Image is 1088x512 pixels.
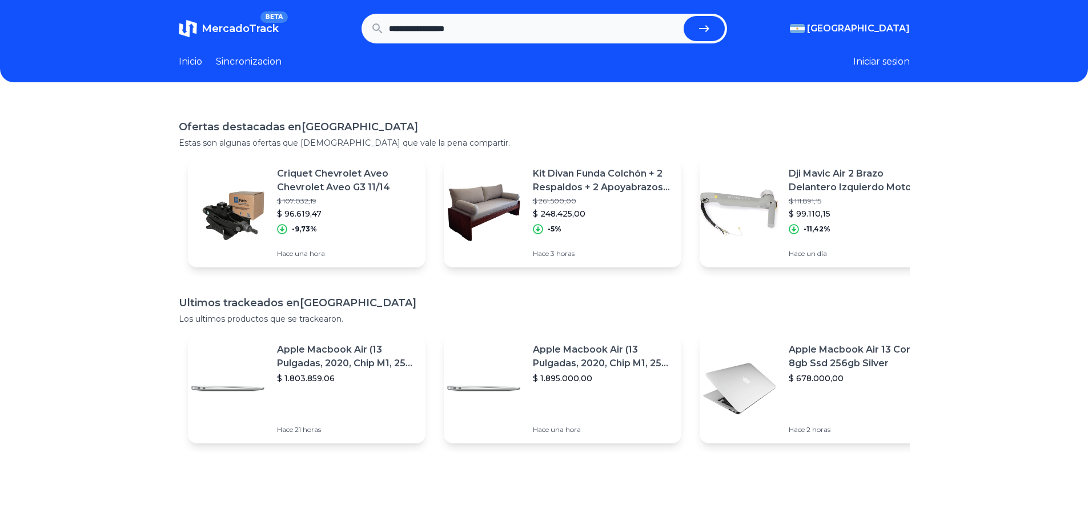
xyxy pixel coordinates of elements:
button: Iniciar sesion [853,55,910,69]
p: Apple Macbook Air 13 Core I5 8gb Ssd 256gb Silver [789,343,928,370]
p: Hace 2 horas [789,425,928,434]
a: Inicio [179,55,202,69]
img: Featured image [700,173,780,253]
a: Featured imageDji Mavic Air 2 Brazo Delantero Izquierdo Motor Pata Originl$ 111.891,15$ 99.110,15... [700,158,937,267]
a: Featured imageApple Macbook Air (13 Pulgadas, 2020, Chip M1, 256 Gb De Ssd, 8 Gb De Ram) - Plata$... [444,334,681,443]
p: Hace un día [789,249,928,258]
p: $ 248.425,00 [533,208,672,219]
p: $ 261.500,00 [533,197,672,206]
a: Featured imageApple Macbook Air 13 Core I5 8gb Ssd 256gb Silver$ 678.000,00Hace 2 horas [700,334,937,443]
p: Los ultimos productos que se trackearon. [179,313,910,325]
img: Featured image [188,173,268,253]
span: [GEOGRAPHIC_DATA] [807,22,910,35]
p: $ 96.619,47 [277,208,416,219]
h1: Ultimos trackeados en [GEOGRAPHIC_DATA] [179,295,910,311]
img: Featured image [188,349,268,429]
p: $ 111.891,15 [789,197,928,206]
p: -11,42% [804,225,830,234]
p: Apple Macbook Air (13 Pulgadas, 2020, Chip M1, 256 Gb De Ssd, 8 Gb De Ram) - Plata [277,343,416,370]
p: Hace una hora [533,425,672,434]
span: MercadoTrack [202,22,279,35]
p: -5% [548,225,561,234]
a: MercadoTrackBETA [179,19,279,38]
p: $ 678.000,00 [789,373,928,384]
p: Estas son algunas ofertas que [DEMOGRAPHIC_DATA] que vale la pena compartir. [179,137,910,149]
p: $ 99.110,15 [789,208,928,219]
h1: Ofertas destacadas en [GEOGRAPHIC_DATA] [179,119,910,135]
a: Sincronizacion [216,55,282,69]
img: Featured image [444,173,524,253]
img: MercadoTrack [179,19,197,38]
p: $ 1.895.000,00 [533,373,672,384]
img: Featured image [444,349,524,429]
p: Hace una hora [277,249,416,258]
p: Dji Mavic Air 2 Brazo Delantero Izquierdo Motor Pata Originl [789,167,928,194]
a: Featured imageApple Macbook Air (13 Pulgadas, 2020, Chip M1, 256 Gb De Ssd, 8 Gb De Ram) - Plata$... [188,334,425,443]
p: -9,73% [292,225,317,234]
span: BETA [260,11,287,23]
p: Hace 3 horas [533,249,672,258]
p: Kit Divan Funda Colchón + 2 Respaldos + 2 Apoyabrazos Tusor [533,167,672,194]
button: [GEOGRAPHIC_DATA] [790,22,910,35]
a: Featured imageCriquet Chevrolet Aveo Chevrolet Aveo G3 11/14$ 107.032,19$ 96.619,47-9,73%Hace una... [188,158,425,267]
a: Featured imageKit Divan Funda Colchón + 2 Respaldos + 2 Apoyabrazos Tusor$ 261.500,00$ 248.425,00... [444,158,681,267]
img: Argentina [790,24,805,33]
p: $ 107.032,19 [277,197,416,206]
p: $ 1.803.859,06 [277,373,416,384]
p: Hace 21 horas [277,425,416,434]
img: Featured image [700,349,780,429]
p: Apple Macbook Air (13 Pulgadas, 2020, Chip M1, 256 Gb De Ssd, 8 Gb De Ram) - Plata [533,343,672,370]
p: Criquet Chevrolet Aveo Chevrolet Aveo G3 11/14 [277,167,416,194]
